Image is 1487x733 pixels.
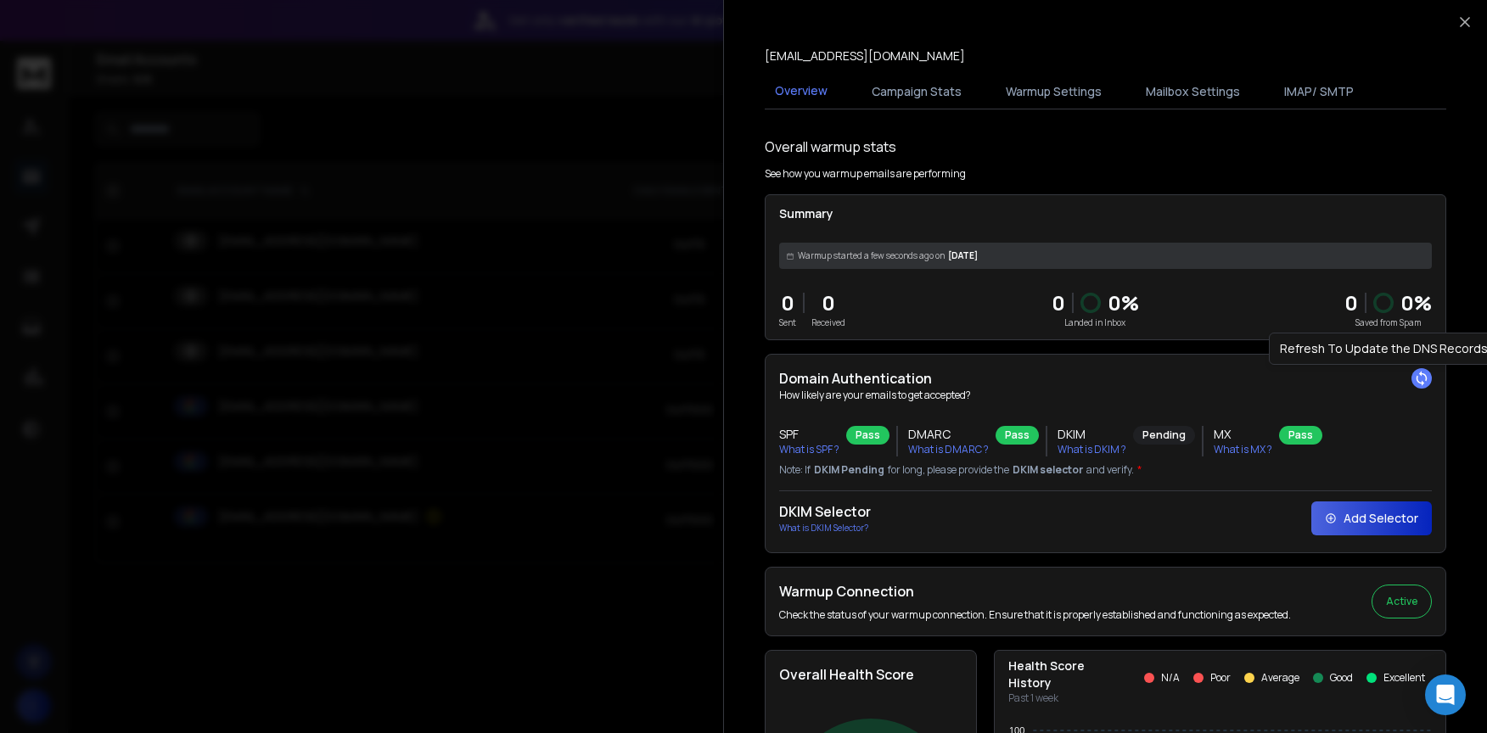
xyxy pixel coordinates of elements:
[779,205,1432,222] p: Summary
[1344,316,1432,329] p: Saved from Spam
[996,73,1112,110] button: Warmup Settings
[1279,426,1322,445] div: Pass
[1425,674,1466,715] div: Open Intercom Messenger
[779,501,871,522] h2: DKIM Selector
[1400,289,1432,316] p: 0 %
[1261,671,1299,685] p: Average
[779,443,839,456] p: What is SPF ?
[814,463,884,477] span: DKIM Pending
[908,443,989,456] p: What is DMARC ?
[765,167,966,181] p: See how you warmup emails are performing
[779,426,839,443] h3: SPF
[1133,426,1195,445] div: Pending
[765,137,896,157] h1: Overall warmup stats
[1311,501,1432,535] button: Add Selector
[908,426,989,443] h3: DMARC
[1058,443,1126,456] p: What is DKIM ?
[846,426,889,445] div: Pass
[779,581,1291,602] h2: Warmup Connection
[1058,426,1126,443] h3: DKIM
[779,463,1432,477] p: Note: If for long, please provide the and verify.
[1008,657,1110,691] p: Health Score History
[1383,671,1425,685] p: Excellent
[779,389,1432,402] p: How likely are your emails to get accepted?
[1214,426,1272,443] h3: MX
[1372,585,1432,618] button: Active
[1008,691,1110,705] p: Past 1 week
[779,316,796,329] p: Sent
[798,249,945,262] span: Warmup started a few seconds ago on
[1161,671,1180,685] p: N/A
[811,316,845,329] p: Received
[779,289,796,316] p: 0
[1344,288,1358,316] strong: 0
[1330,671,1353,685] p: Good
[1136,73,1250,110] button: Mailbox Settings
[765,72,838,111] button: Overview
[779,664,962,685] h2: Overall Health Score
[765,48,965,64] p: [EMAIL_ADDRESS][DOMAIN_NAME]
[779,522,871,534] p: What is DKIM Selector?
[1108,289,1139,316] p: 0 %
[861,73,972,110] button: Campaign Stats
[1052,289,1065,316] p: 0
[779,243,1432,269] div: [DATE]
[1210,671,1231,685] p: Poor
[779,368,1432,389] h2: Domain Authentication
[996,426,1039,445] div: Pass
[1274,73,1364,110] button: IMAP/ SMTP
[1013,463,1083,477] span: DKIM selector
[779,608,1291,622] p: Check the status of your warmup connection. Ensure that it is properly established and functionin...
[811,289,845,316] p: 0
[1214,443,1272,456] p: What is MX ?
[1052,316,1139,329] p: Landed in Inbox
